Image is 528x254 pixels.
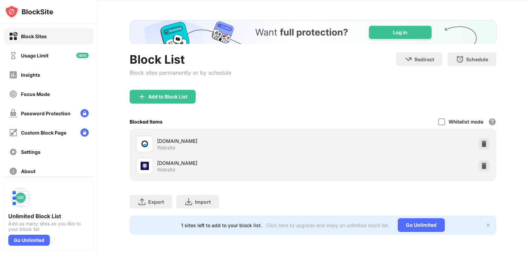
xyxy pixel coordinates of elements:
div: Website [157,145,175,151]
div: Export [148,199,164,205]
div: 1 sites left to add to your block list. [181,222,262,228]
div: Redirect [415,56,434,62]
iframe: Banner [130,20,496,44]
div: Whitelist mode [449,119,483,125]
img: push-block-list.svg [8,185,33,210]
div: Blocked Items [130,119,163,125]
img: block-on.svg [9,32,18,41]
img: lock-menu.svg [80,128,89,137]
div: Add as many sites as you like to your block list [8,221,89,232]
div: Website [157,167,175,173]
div: Custom Block Page [21,130,66,136]
div: Settings [21,149,41,155]
div: Go Unlimited [398,218,445,232]
div: Schedule [466,56,488,62]
div: Import [195,199,211,205]
img: new-icon.svg [76,53,89,58]
div: Block Sites [21,33,47,39]
img: password-protection-off.svg [9,109,18,118]
img: customize-block-page-off.svg [9,128,18,137]
img: favicons [141,140,149,148]
img: settings-off.svg [9,148,18,156]
div: Unlimited Block List [8,213,89,220]
img: about-off.svg [9,167,18,176]
img: x-button.svg [485,222,491,228]
img: focus-off.svg [9,90,18,98]
div: Password Protection [21,110,70,116]
div: Click here to upgrade and enjoy an unlimited block list. [266,222,389,228]
div: Insights [21,72,40,78]
img: logo-blocksite.svg [5,5,53,19]
div: Block List [130,52,231,66]
div: [DOMAIN_NAME] [157,159,313,167]
img: insights-off.svg [9,71,18,79]
img: lock-menu.svg [80,109,89,117]
img: time-usage-off.svg [9,51,18,60]
div: About [21,168,35,174]
div: Block sites permanently or by schedule [130,69,231,76]
div: [DOMAIN_NAME] [157,137,313,145]
div: Add to Block List [148,94,187,99]
div: Usage Limit [21,53,48,59]
div: Go Unlimited [8,235,50,246]
div: Focus Mode [21,91,50,97]
img: favicons [141,162,149,170]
